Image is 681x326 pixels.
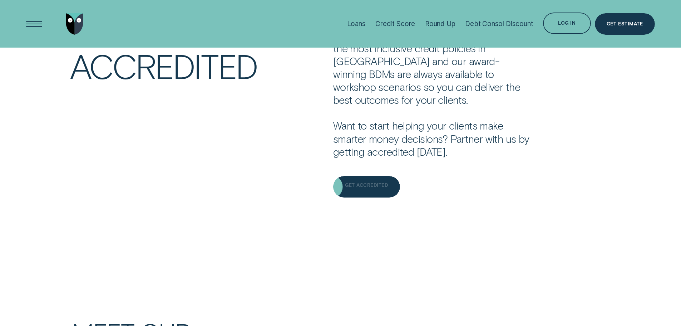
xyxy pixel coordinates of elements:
h2: Get accredited [70,16,309,201]
div: Credit Score [375,20,415,28]
button: Open Menu [24,13,45,35]
button: Log in [543,13,591,34]
a: Get Accredited [333,176,400,198]
p: We work hard to create an exceptional experience for our brokers. Wisr has one of the most inclus... [333,16,532,158]
a: Get Estimate [595,13,655,35]
div: Round Up [425,20,455,28]
img: Wisr [66,13,84,35]
div: Debt Consol Discount [465,20,533,28]
div: Loans [347,20,366,28]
